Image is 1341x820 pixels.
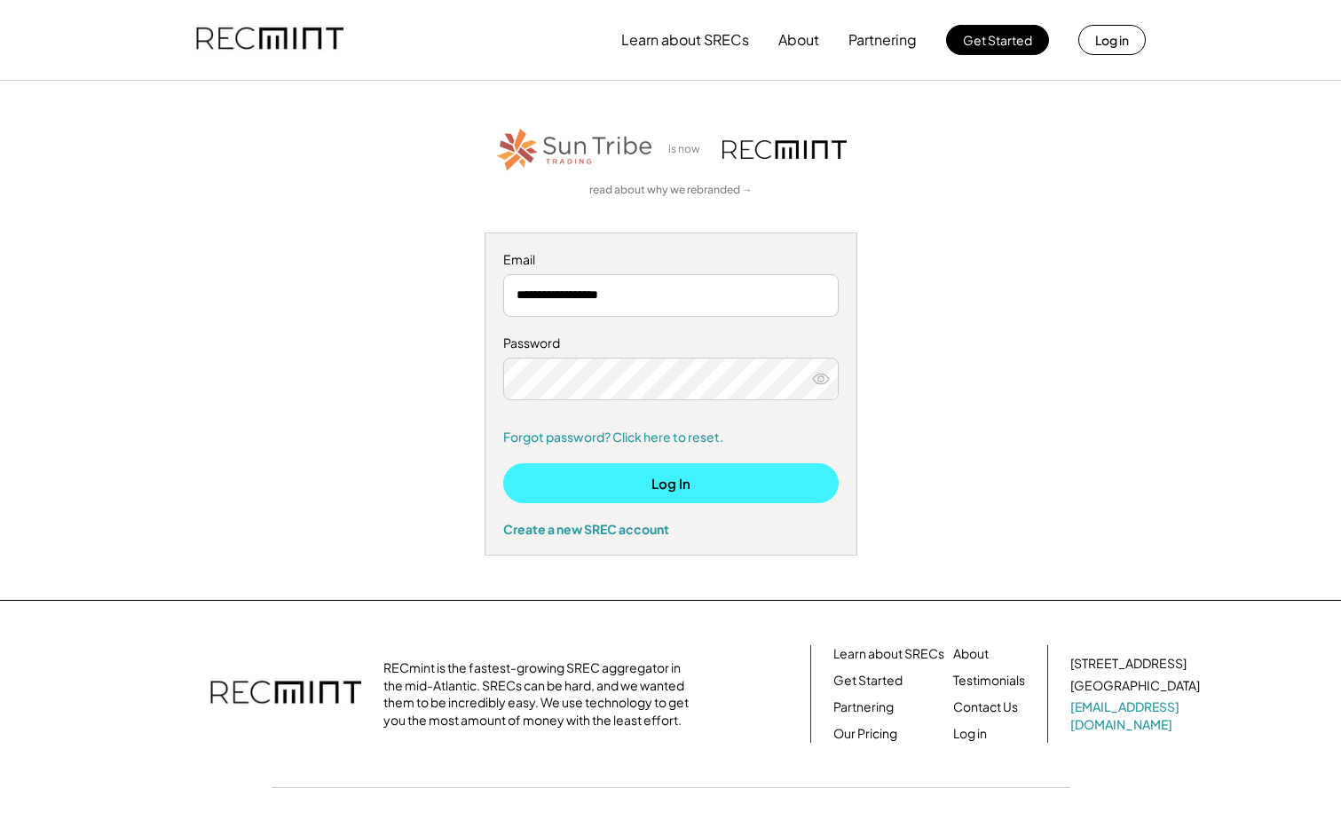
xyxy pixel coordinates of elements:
[589,183,753,198] a: read about why we rebranded →
[503,521,839,537] div: Create a new SREC account
[621,22,749,58] button: Learn about SRECs
[495,125,655,174] img: STT_Horizontal_Logo%2B-%2BColor.png
[953,672,1025,690] a: Testimonials
[953,645,989,663] a: About
[722,140,847,159] img: recmint-logotype%403x.png
[503,463,839,503] button: Log In
[664,142,714,157] div: is now
[210,663,361,725] img: recmint-logotype%403x.png
[833,672,903,690] a: Get Started
[953,698,1018,716] a: Contact Us
[833,645,944,663] a: Learn about SRECs
[953,725,987,743] a: Log in
[778,22,819,58] button: About
[848,22,917,58] button: Partnering
[1078,25,1146,55] button: Log in
[1070,677,1200,695] div: [GEOGRAPHIC_DATA]
[383,659,698,729] div: RECmint is the fastest-growing SREC aggregator in the mid-Atlantic. SRECs can be hard, and we wan...
[503,251,839,269] div: Email
[946,25,1049,55] button: Get Started
[1070,655,1187,673] div: [STREET_ADDRESS]
[503,429,839,446] a: Forgot password? Click here to reset.
[833,725,897,743] a: Our Pricing
[503,335,839,352] div: Password
[196,10,343,70] img: recmint-logotype%403x.png
[1070,698,1203,733] a: [EMAIL_ADDRESS][DOMAIN_NAME]
[833,698,894,716] a: Partnering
